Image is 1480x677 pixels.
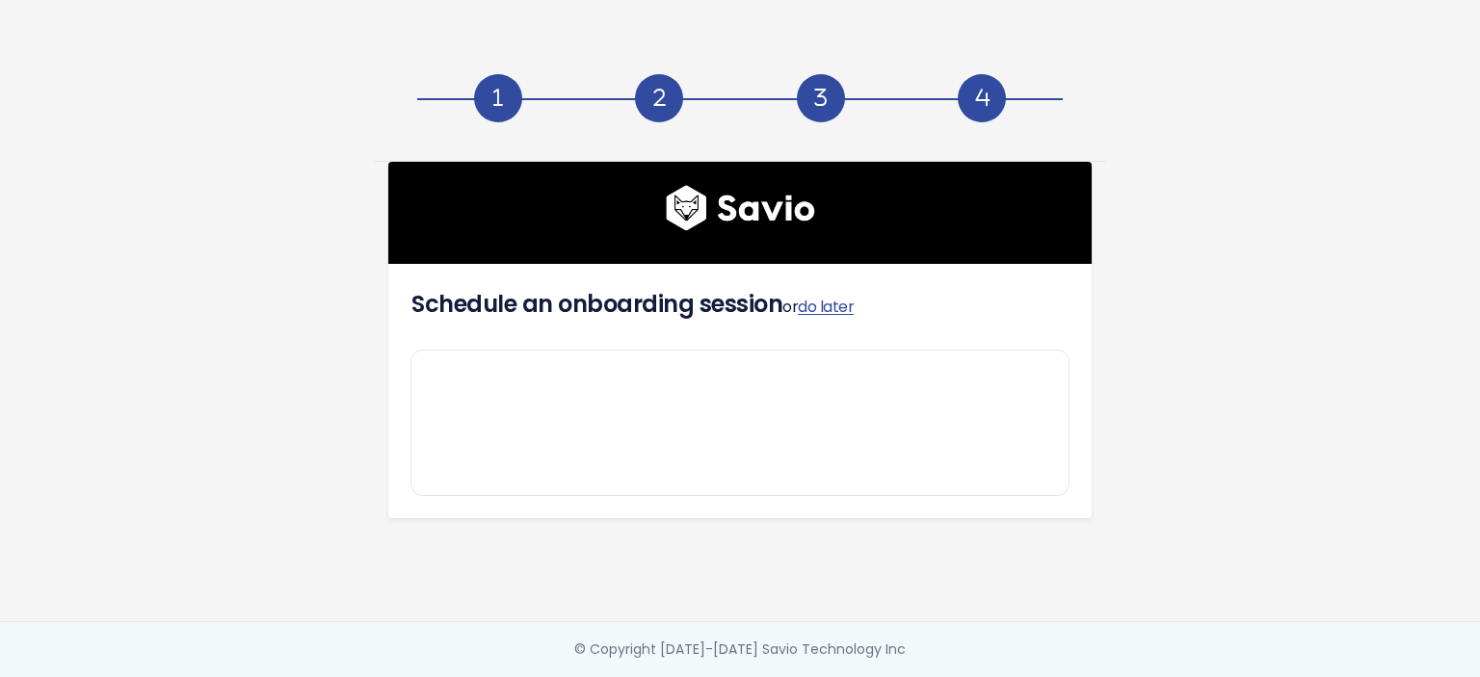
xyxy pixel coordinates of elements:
[574,638,906,662] div: © Copyright [DATE]-[DATE] Savio Technology Inc
[666,185,815,231] img: logo600x187.a314fd40982d.png
[411,287,1069,322] h4: Schedule an onboarding session
[782,296,854,318] span: or
[411,351,1069,495] iframe: 472c603a
[798,296,854,318] a: do later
